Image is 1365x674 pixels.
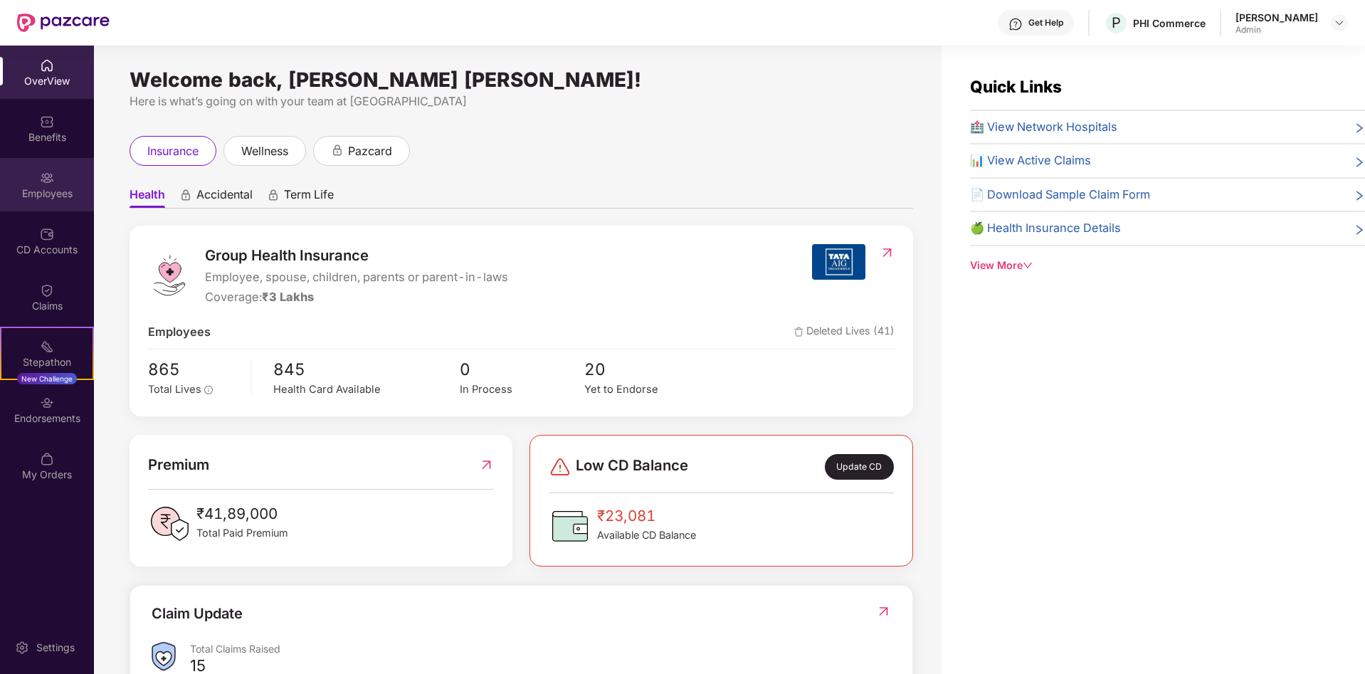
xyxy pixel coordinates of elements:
[794,327,803,337] img: deleteIcon
[130,93,913,110] div: Here is what’s going on with your team at [GEOGRAPHIC_DATA]
[970,258,1365,273] div: View More
[148,357,241,382] span: 865
[148,502,191,545] img: PaidPremiumIcon
[152,642,176,671] img: ClaimsSummaryIcon
[40,227,54,241] img: svg+xml;base64,PHN2ZyBpZD0iQ0RfQWNjb3VudHMiIGRhdGEtbmFtZT0iQ0QgQWNjb3VudHMiIHhtbG5zPSJodHRwOi8vd3...
[196,502,288,525] span: ₹41,89,000
[179,189,192,201] div: animation
[284,187,334,208] span: Term Life
[148,383,201,396] span: Total Lives
[1235,24,1318,36] div: Admin
[1354,222,1365,238] span: right
[1354,121,1365,137] span: right
[1112,14,1121,31] span: P
[267,189,280,201] div: animation
[479,453,494,476] img: RedirectIcon
[205,244,508,267] span: Group Health Insurance
[812,244,865,280] img: insurerIcon
[1,355,93,369] div: Stepathon
[825,454,894,480] div: Update CD
[576,454,688,480] span: Low CD Balance
[40,396,54,410] img: svg+xml;base64,PHN2ZyBpZD0iRW5kb3JzZW1lbnRzIiB4bWxucz0iaHR0cDovL3d3dy53My5vcmcvMjAwMC9zdmciIHdpZH...
[1354,154,1365,170] span: right
[273,357,460,382] span: 845
[970,186,1150,204] span: 📄 Download Sample Claim Form
[148,323,211,342] span: Employees
[241,142,288,160] span: wellness
[262,290,314,304] span: ₹3 Lakhs
[273,381,460,398] div: Health Card Available
[40,171,54,185] img: svg+xml;base64,PHN2ZyBpZD0iRW1wbG95ZWVzIiB4bWxucz0iaHR0cDovL3d3dy53My5vcmcvMjAwMC9zdmciIHdpZHRoPS...
[1334,17,1345,28] img: svg+xml;base64,PHN2ZyBpZD0iRHJvcGRvd24tMzJ4MzIiIHhtbG5zPSJodHRwOi8vd3d3LnczLm9yZy8yMDAwL3N2ZyIgd2...
[549,505,591,547] img: CDBalanceIcon
[584,357,709,382] span: 20
[32,641,79,655] div: Settings
[40,115,54,129] img: svg+xml;base64,PHN2ZyBpZD0iQmVuZWZpdHMiIHhtbG5zPSJodHRwOi8vd3d3LnczLm9yZy8yMDAwL3N2ZyIgd2lkdGg9Ij...
[152,603,243,625] div: Claim Update
[584,381,709,398] div: Yet to Endorse
[130,187,165,208] span: Health
[40,283,54,297] img: svg+xml;base64,PHN2ZyBpZD0iQ2xhaW0iIHhtbG5zPSJodHRwOi8vd3d3LnczLm9yZy8yMDAwL3N2ZyIgd2lkdGg9IjIwIi...
[597,527,696,543] span: Available CD Balance
[148,453,209,476] span: Premium
[1235,11,1318,24] div: [PERSON_NAME]
[970,152,1091,170] span: 📊 View Active Claims
[1028,17,1063,28] div: Get Help
[348,142,392,160] span: pazcard
[196,525,288,541] span: Total Paid Premium
[147,142,199,160] span: insurance
[148,254,191,297] img: logo
[549,456,571,478] img: svg+xml;base64,PHN2ZyBpZD0iRGFuZ2VyLTMyeDMyIiB4bWxucz0iaHR0cDovL3d3dy53My5vcmcvMjAwMC9zdmciIHdpZH...
[15,641,29,655] img: svg+xml;base64,PHN2ZyBpZD0iU2V0dGluZy0yMHgyMCIgeG1sbnM9Imh0dHA6Ly93d3cudzMub3JnLzIwMDAvc3ZnIiB3aW...
[460,381,584,398] div: In Process
[204,386,213,394] span: info-circle
[40,452,54,466] img: svg+xml;base64,PHN2ZyBpZD0iTXlfT3JkZXJzIiBkYXRhLW5hbWU9Ik15IE9yZGVycyIgeG1sbnM9Imh0dHA6Ly93d3cudz...
[970,118,1117,137] span: 🏥 View Network Hospitals
[460,357,584,382] span: 0
[331,144,344,157] div: animation
[1354,189,1365,204] span: right
[876,604,891,618] img: RedirectIcon
[880,246,895,260] img: RedirectIcon
[17,14,110,32] img: New Pazcare Logo
[1008,17,1023,31] img: svg+xml;base64,PHN2ZyBpZD0iSGVscC0zMngzMiIgeG1sbnM9Imh0dHA6Ly93d3cudzMub3JnLzIwMDAvc3ZnIiB3aWR0aD...
[794,323,895,342] span: Deleted Lives (41)
[970,77,1062,96] span: Quick Links
[190,642,891,655] div: Total Claims Raised
[205,288,508,307] div: Coverage:
[597,505,696,527] span: ₹23,081
[40,58,54,73] img: svg+xml;base64,PHN2ZyBpZD0iSG9tZSIgeG1sbnM9Imh0dHA6Ly93d3cudzMub3JnLzIwMDAvc3ZnIiB3aWR0aD0iMjAiIG...
[1023,260,1033,270] span: down
[40,339,54,354] img: svg+xml;base64,PHN2ZyB4bWxucz0iaHR0cDovL3d3dy53My5vcmcvMjAwMC9zdmciIHdpZHRoPSIyMSIgaGVpZ2h0PSIyMC...
[1133,16,1206,30] div: PHI Commerce
[205,268,508,287] span: Employee, spouse, children, parents or parent-in-laws
[970,219,1121,238] span: 🍏 Health Insurance Details
[130,74,913,85] div: Welcome back, [PERSON_NAME] [PERSON_NAME]!
[17,373,77,384] div: New Challenge
[196,187,253,208] span: Accidental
